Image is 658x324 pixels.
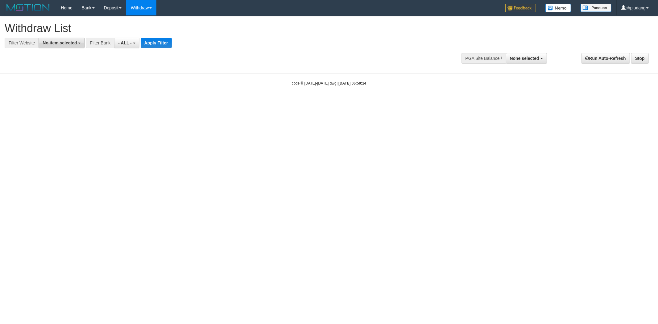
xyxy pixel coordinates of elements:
button: Apply Filter [141,38,172,48]
img: Feedback.jpg [505,4,536,12]
span: None selected [510,56,539,61]
a: Run Auto-Refresh [581,53,630,64]
a: Stop [631,53,649,64]
h1: Withdraw List [5,22,432,35]
div: Filter Website [5,38,39,48]
img: panduan.png [581,4,611,12]
span: No item selected [43,40,77,45]
button: - ALL - [114,38,139,48]
small: code © [DATE]-[DATE] dwg | [292,81,366,85]
div: PGA Site Balance / [461,53,506,64]
button: No item selected [39,38,85,48]
div: Filter Bank [86,38,114,48]
span: - ALL - [118,40,132,45]
button: None selected [506,53,547,64]
img: Button%20Memo.svg [545,4,571,12]
img: MOTION_logo.png [5,3,52,12]
strong: [DATE] 06:50:14 [338,81,366,85]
